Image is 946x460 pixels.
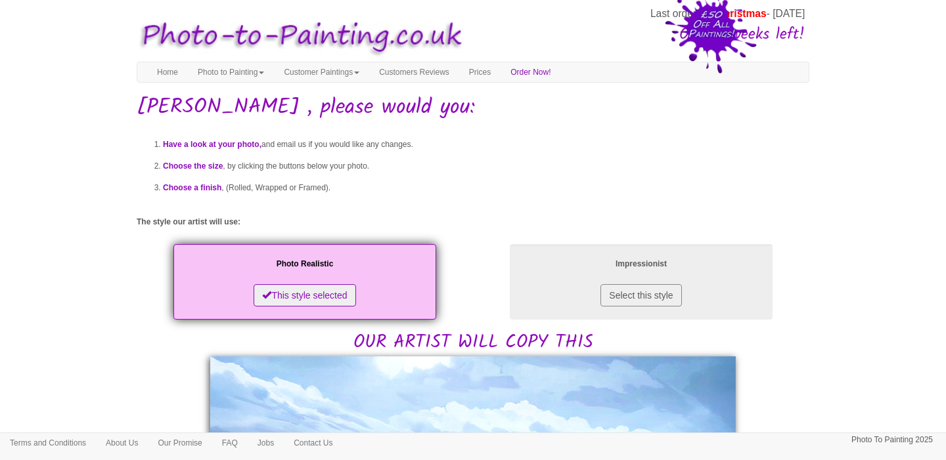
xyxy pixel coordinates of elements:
a: Photo to Painting [188,62,274,82]
p: Impressionist [523,257,759,271]
span: Choose a finish [163,183,221,192]
p: Photo Realistic [187,257,423,271]
h3: Only 5 weeks left! [468,26,805,43]
li: , (Rolled, Wrapped or Framed). [163,177,809,199]
button: This style selected [254,284,355,306]
button: Select this style [600,284,681,306]
a: Home [147,62,188,82]
h1: [PERSON_NAME] , please would you: [137,96,809,119]
a: Jobs [248,433,284,453]
a: Contact Us [284,433,342,453]
h2: OUR ARTIST WILL COPY THIS [137,241,809,353]
p: Photo To Painting 2025 [851,433,933,447]
a: About Us [96,433,148,453]
img: Photo to Painting [130,12,466,62]
a: FAQ [212,433,248,453]
a: Our Promise [148,433,212,453]
span: Last orders for - [DATE] [650,8,805,19]
span: Have a look at your photo, [163,140,261,149]
li: and email us if you would like any changes. [163,134,809,156]
span: Choose the size [163,161,223,171]
a: Customers Reviews [369,62,459,82]
label: The style our artist will use: [137,217,240,228]
a: Prices [459,62,501,82]
a: Customer Paintings [274,62,369,82]
li: , by clicking the buttons below your photo. [163,156,809,177]
a: Order Now! [501,62,560,82]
